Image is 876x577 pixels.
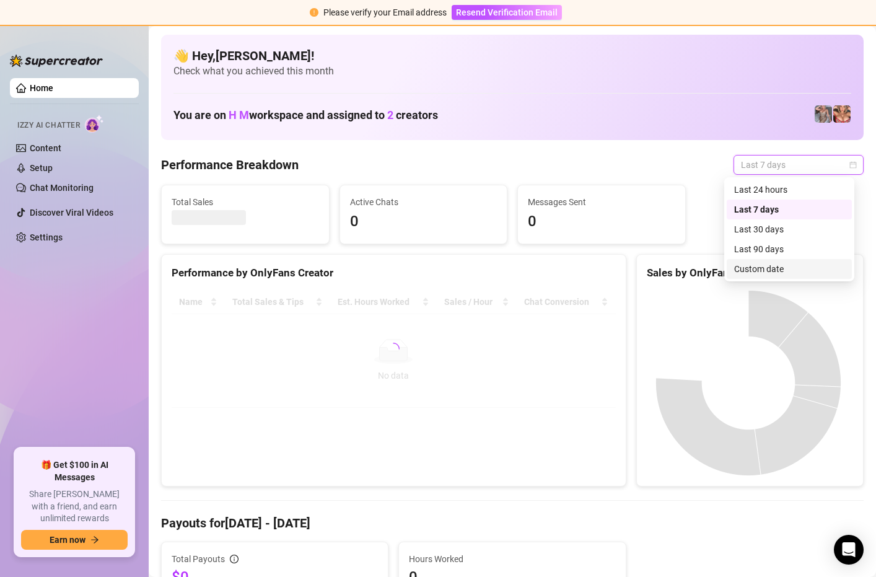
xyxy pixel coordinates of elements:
[310,8,318,17] span: exclamation-circle
[741,156,856,174] span: Last 7 days
[528,210,675,234] span: 0
[734,203,844,216] div: Last 7 days
[834,535,864,565] div: Open Intercom Messenger
[727,200,852,219] div: Last 7 days
[734,242,844,256] div: Last 90 days
[21,530,128,550] button: Earn nowarrow-right
[387,108,393,121] span: 2
[90,535,99,544] span: arrow-right
[30,232,63,242] a: Settings
[21,459,128,483] span: 🎁 Get $100 in AI Messages
[173,47,851,64] h4: 👋 Hey, [PERSON_NAME] !
[833,105,851,123] img: pennylondon
[173,108,438,122] h1: You are on workspace and assigned to creators
[30,163,53,173] a: Setup
[727,180,852,200] div: Last 24 hours
[161,514,864,532] h4: Payouts for [DATE] - [DATE]
[409,552,615,566] span: Hours Worked
[734,222,844,236] div: Last 30 days
[172,552,225,566] span: Total Payouts
[161,156,299,174] h4: Performance Breakdown
[323,6,447,19] div: Please verify your Email address
[350,195,497,209] span: Active Chats
[350,210,497,234] span: 0
[230,555,239,563] span: info-circle
[229,108,249,121] span: H M
[17,120,80,131] span: Izzy AI Chatter
[50,535,85,545] span: Earn now
[727,239,852,259] div: Last 90 days
[10,55,103,67] img: logo-BBDzfeDw.svg
[85,115,104,133] img: AI Chatter
[30,83,53,93] a: Home
[734,183,844,196] div: Last 24 hours
[172,265,616,281] div: Performance by OnlyFans Creator
[734,262,844,276] div: Custom date
[727,219,852,239] div: Last 30 days
[727,259,852,279] div: Custom date
[849,161,857,169] span: calendar
[172,195,319,209] span: Total Sales
[30,183,94,193] a: Chat Monitoring
[528,195,675,209] span: Messages Sent
[647,265,853,281] div: Sales by OnlyFans Creator
[30,143,61,153] a: Content
[173,64,851,78] span: Check what you achieved this month
[815,105,832,123] img: pennylondonvip
[452,5,562,20] button: Resend Verification Email
[387,342,400,356] span: loading
[456,7,558,17] span: Resend Verification Email
[30,208,113,218] a: Discover Viral Videos
[21,488,128,525] span: Share [PERSON_NAME] with a friend, and earn unlimited rewards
